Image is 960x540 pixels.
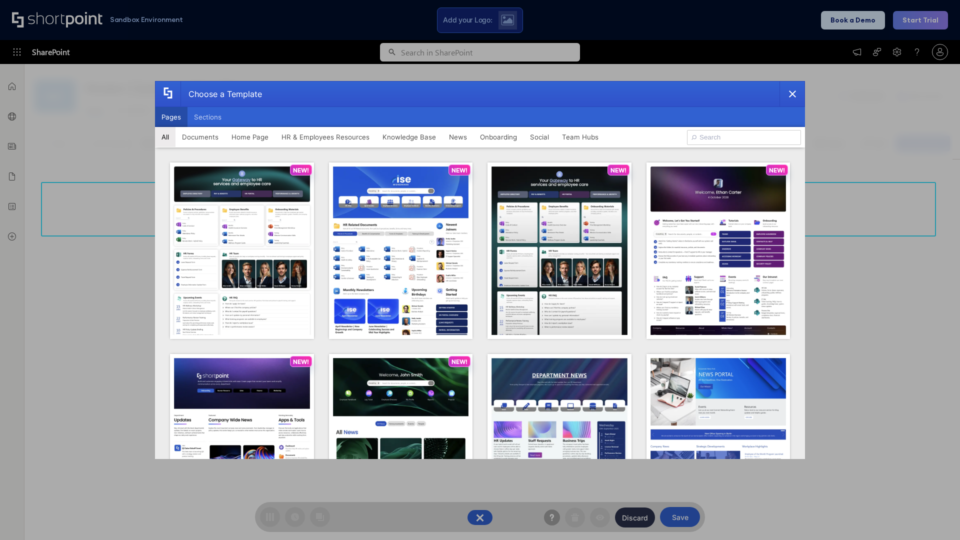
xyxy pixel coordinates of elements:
div: template selector [155,81,805,459]
div: Choose a Template [180,81,262,106]
p: NEW! [293,358,309,365]
p: NEW! [451,166,467,174]
button: Onboarding [473,127,523,147]
button: Team Hubs [555,127,605,147]
p: NEW! [451,358,467,365]
iframe: Chat Widget [780,424,960,540]
p: NEW! [769,166,785,174]
p: NEW! [293,166,309,174]
button: Home Page [225,127,275,147]
button: HR & Employees Resources [275,127,376,147]
button: Knowledge Base [376,127,442,147]
button: Social [523,127,555,147]
input: Search [687,130,801,145]
button: Sections [187,107,228,127]
button: News [442,127,473,147]
button: Pages [155,107,187,127]
button: All [155,127,175,147]
button: Documents [175,127,225,147]
p: NEW! [610,166,626,174]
